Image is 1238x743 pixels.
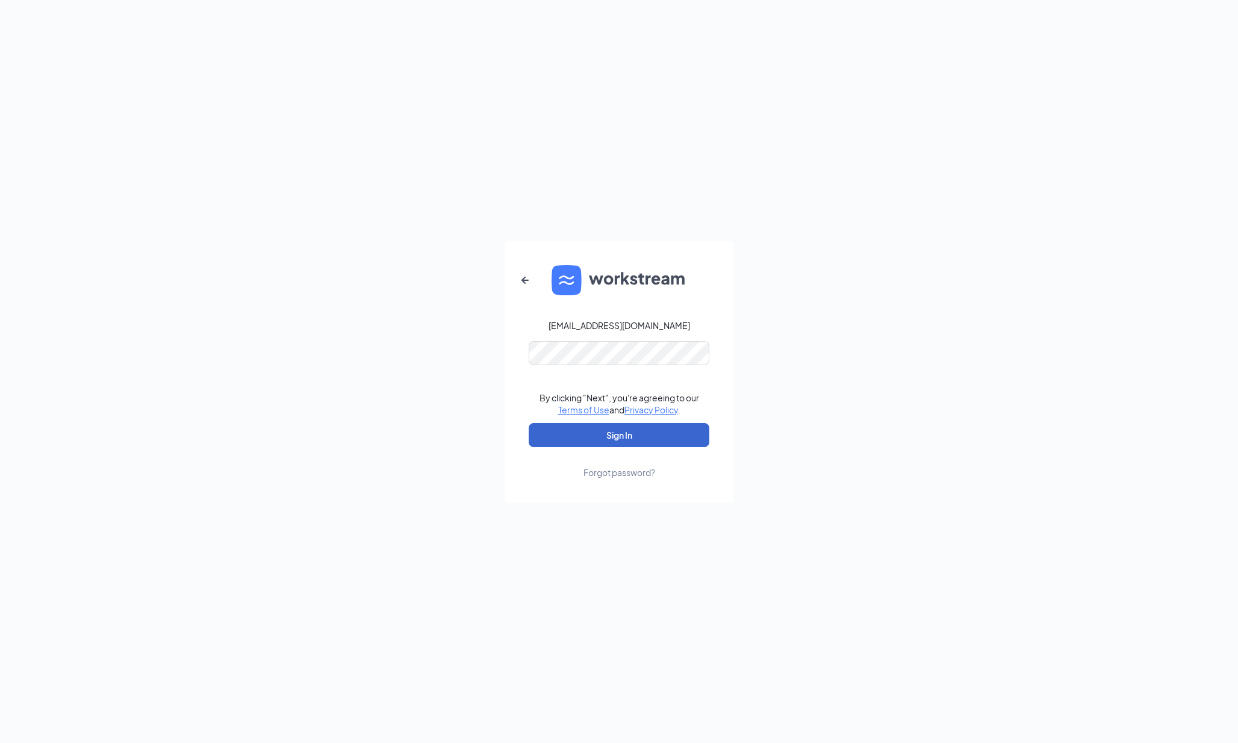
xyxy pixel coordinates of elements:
[529,423,709,447] button: Sign In
[583,466,655,478] div: Forgot password?
[624,404,678,415] a: Privacy Policy
[549,319,690,331] div: [EMAIL_ADDRESS][DOMAIN_NAME]
[552,265,686,295] img: WS logo and Workstream text
[518,273,532,287] svg: ArrowLeftNew
[511,266,540,295] button: ArrowLeftNew
[558,404,609,415] a: Terms of Use
[583,447,655,478] a: Forgot password?
[540,392,699,416] div: By clicking "Next", you're agreeing to our and .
